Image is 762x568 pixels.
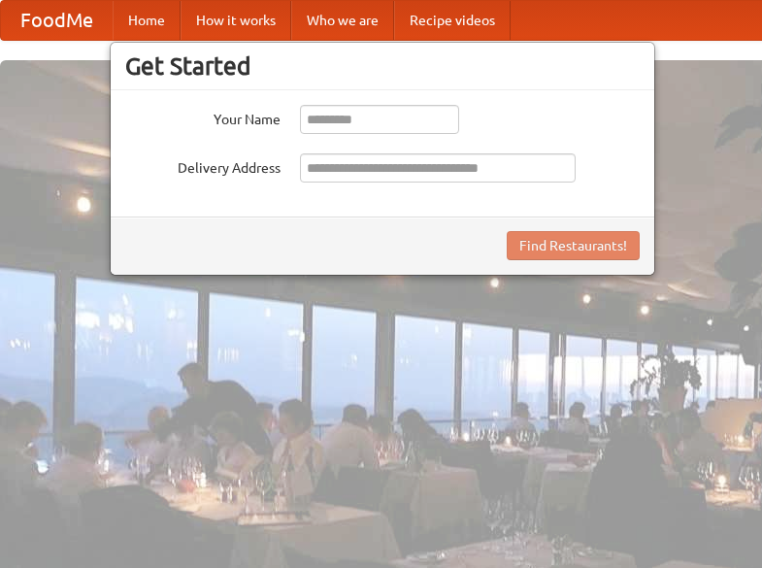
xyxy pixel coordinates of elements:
[507,231,640,260] button: Find Restaurants!
[125,105,281,129] label: Your Name
[291,1,394,40] a: Who we are
[394,1,511,40] a: Recipe videos
[125,51,640,81] h3: Get Started
[125,153,281,178] label: Delivery Address
[181,1,291,40] a: How it works
[1,1,113,40] a: FoodMe
[113,1,181,40] a: Home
